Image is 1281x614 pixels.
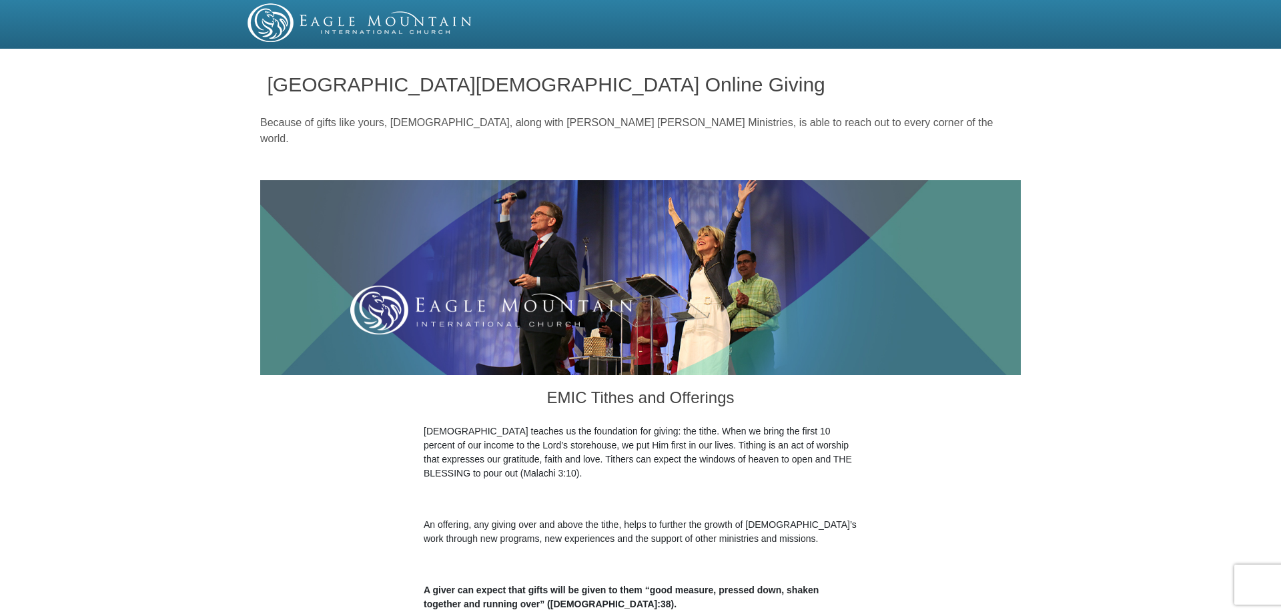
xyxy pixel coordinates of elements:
b: A giver can expect that gifts will be given to them “good measure, pressed down, shaken together ... [424,585,819,609]
p: Because of gifts like yours, [DEMOGRAPHIC_DATA], along with [PERSON_NAME] [PERSON_NAME] Ministrie... [260,115,1021,147]
img: EMIC [248,3,473,42]
h1: [GEOGRAPHIC_DATA][DEMOGRAPHIC_DATA] Online Giving [268,73,1014,95]
p: An offering, any giving over and above the tithe, helps to further the growth of [DEMOGRAPHIC_DAT... [424,518,857,546]
h3: EMIC Tithes and Offerings [424,375,857,424]
p: [DEMOGRAPHIC_DATA] teaches us the foundation for giving: the tithe. When we bring the first 10 pe... [424,424,857,481]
